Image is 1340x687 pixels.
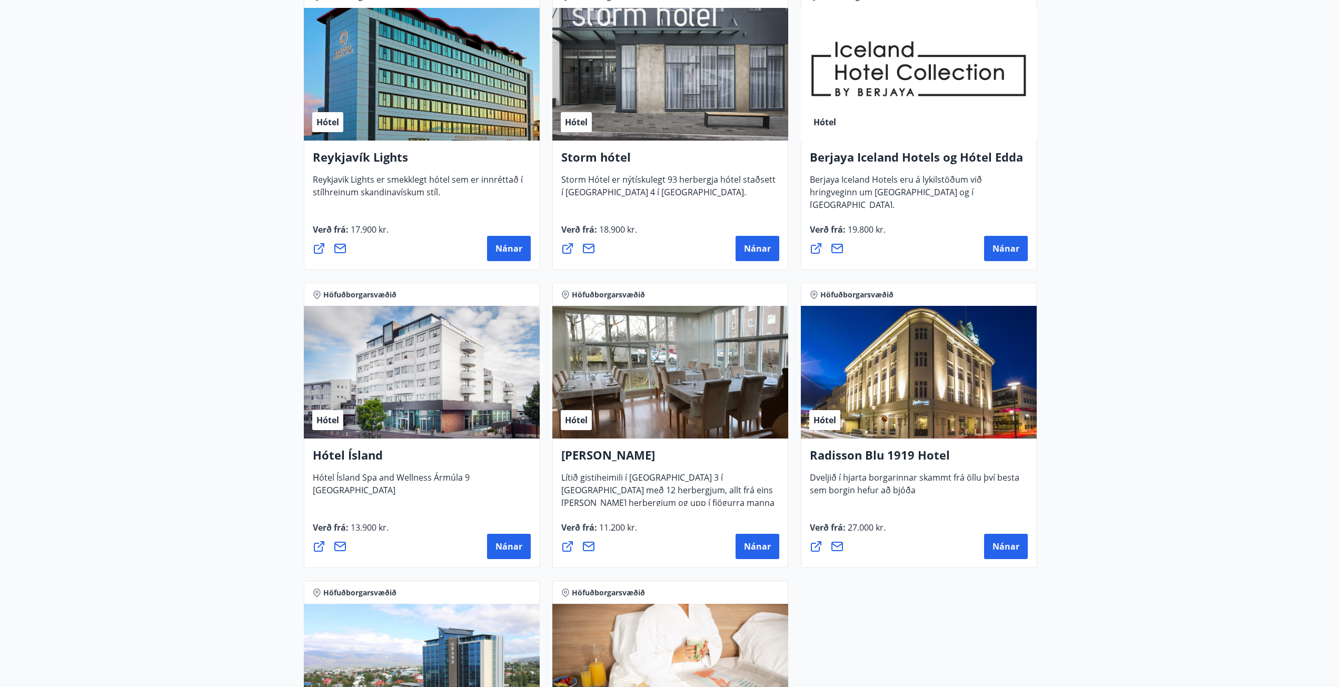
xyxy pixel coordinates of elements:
[597,224,637,235] span: 18.900 kr.
[561,149,779,173] h4: Storm hótel
[744,541,771,552] span: Nánar
[561,174,776,206] span: Storm Hótel er nýtískulegt 93 herbergja hótel staðsett í [GEOGRAPHIC_DATA] 4 í [GEOGRAPHIC_DATA].
[810,522,886,542] span: Verð frá :
[349,522,389,533] span: 13.900 kr.
[992,243,1019,254] span: Nánar
[495,541,522,552] span: Nánar
[561,447,779,471] h4: [PERSON_NAME]
[572,290,645,300] span: Höfuðborgarsvæðið
[561,224,637,244] span: Verð frá :
[813,116,836,128] span: Hótel
[846,224,886,235] span: 19.800 kr.
[984,534,1028,559] button: Nánar
[487,534,531,559] button: Nánar
[846,522,886,533] span: 27.000 kr.
[810,149,1028,173] h4: Berjaya Iceland Hotels og Hótel Edda
[736,534,779,559] button: Nánar
[736,236,779,261] button: Nánar
[810,447,1028,471] h4: Radisson Blu 1919 Hotel
[810,174,982,219] span: Berjaya Iceland Hotels eru á lykilstöðum við hringveginn um [GEOGRAPHIC_DATA] og í [GEOGRAPHIC_DA...
[597,522,637,533] span: 11.200 kr.
[316,116,339,128] span: Hótel
[495,243,522,254] span: Nánar
[323,588,396,598] span: Höfuðborgarsvæðið
[744,243,771,254] span: Nánar
[313,224,389,244] span: Verð frá :
[313,472,470,504] span: Hótel Ísland Spa and Wellness Ármúla 9 [GEOGRAPHIC_DATA]
[323,290,396,300] span: Höfuðborgarsvæðið
[813,414,836,426] span: Hótel
[561,522,637,542] span: Verð frá :
[313,447,531,471] h4: Hótel Ísland
[561,472,775,530] span: Lítið gistiheimili í [GEOGRAPHIC_DATA] 3 í [GEOGRAPHIC_DATA] með 12 herbergjum, allt frá eins [PE...
[313,174,523,206] span: Reykjavik Lights er smekklegt hótel sem er innréttað í stílhreinum skandinavískum stíl.
[810,472,1019,504] span: Dveljið í hjarta borgarinnar skammt frá öllu því besta sem borgin hefur að bjóða
[572,588,645,598] span: Höfuðborgarsvæðið
[313,522,389,542] span: Verð frá :
[820,290,894,300] span: Höfuðborgarsvæðið
[349,224,389,235] span: 17.900 kr.
[313,149,531,173] h4: Reykjavík Lights
[992,541,1019,552] span: Nánar
[810,224,886,244] span: Verð frá :
[565,414,588,426] span: Hótel
[565,116,588,128] span: Hótel
[316,414,339,426] span: Hótel
[487,236,531,261] button: Nánar
[984,236,1028,261] button: Nánar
